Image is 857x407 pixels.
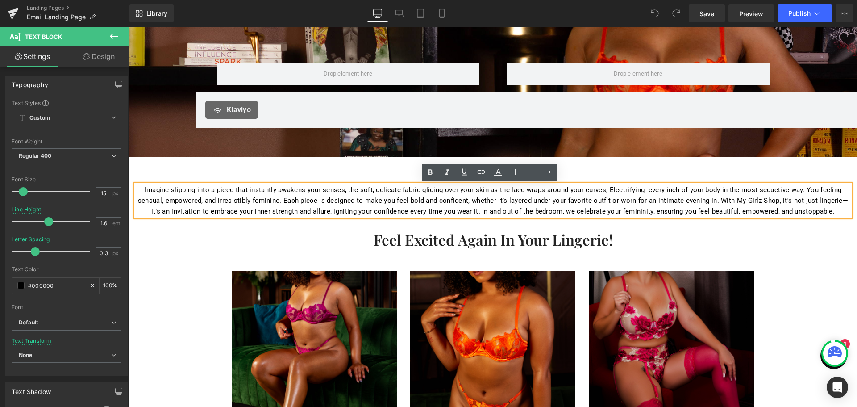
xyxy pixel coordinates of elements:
[367,4,388,22] a: Desktop
[19,352,33,358] b: None
[788,10,811,17] span: Publish
[112,220,120,226] span: em
[19,319,38,327] i: Default
[728,4,774,22] a: Preview
[112,190,120,196] span: px
[103,244,268,387] img: Custom Workout Plans
[129,4,174,22] a: New Library
[836,4,853,22] button: More
[67,46,131,67] a: Design
[12,266,121,273] div: Text Color
[12,383,51,395] div: Text Shadow
[27,4,129,12] a: Landing Pages
[646,4,664,22] button: Undo
[27,13,86,21] span: Email Landing Page
[12,236,50,243] div: Letter Spacing
[699,9,714,18] span: Save
[28,281,85,290] input: Color
[388,4,410,22] a: Laptop
[12,176,121,183] div: Font Size
[112,250,120,256] span: px
[146,9,167,17] span: Library
[12,304,121,310] div: Font
[25,33,62,40] span: Text Block
[12,206,41,213] div: Line Height
[19,152,52,159] b: Regular 400
[12,76,48,88] div: Typography
[281,244,446,387] img: 1:1 Personal Training
[12,99,121,106] div: Text Styles
[431,4,453,22] a: Mobile
[199,203,529,222] h2: Feel excited again in your lingerie!
[460,244,625,387] img: Join Fitness Challenges
[100,278,121,294] div: %
[12,338,52,344] div: Text Transform
[410,4,431,22] a: Tablet
[689,315,721,344] inbox-online-store-chat: Shopify online store chat
[827,377,848,398] div: Open Intercom Messenger
[98,78,122,88] span: Klaviyo
[29,114,50,122] b: Custom
[12,138,121,145] div: Font Weight
[739,9,763,18] span: Preview
[7,158,721,190] p: Imagine slipping into a piece that instantly awakens your senses, the soft, delicate fabric glidi...
[667,4,685,22] button: Redo
[778,4,832,22] button: Publish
